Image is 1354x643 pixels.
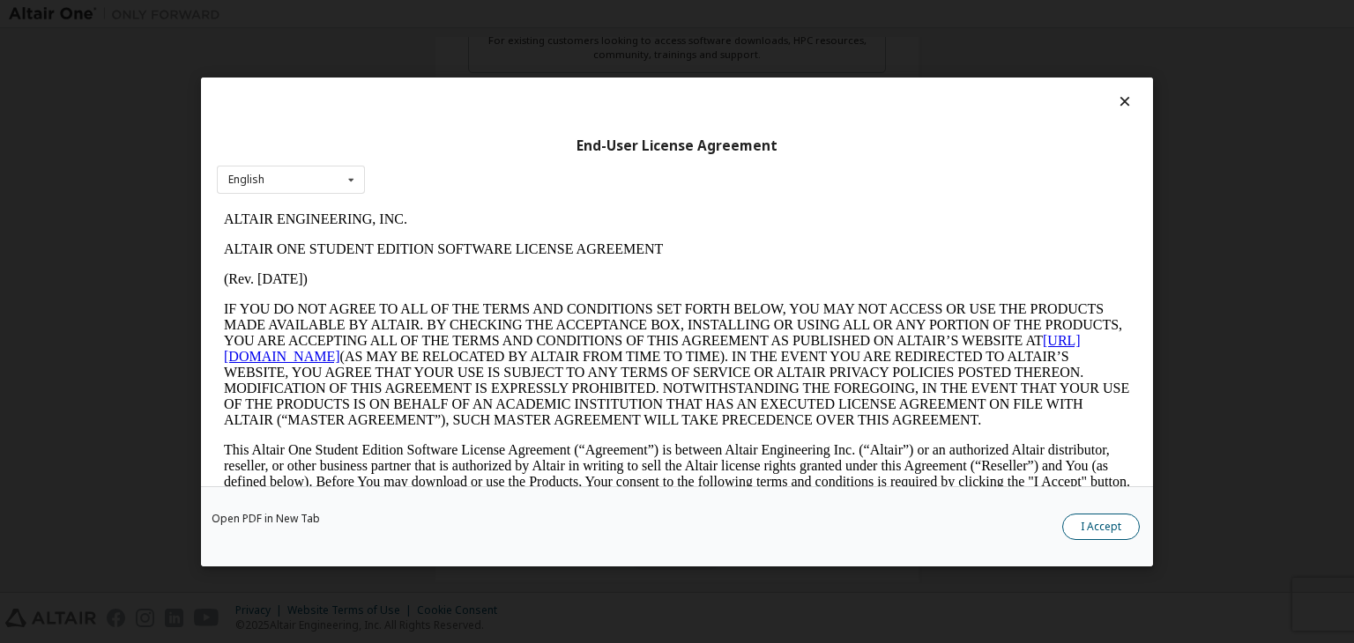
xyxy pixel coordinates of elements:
p: IF YOU DO NOT AGREE TO ALL OF THE TERMS AND CONDITIONS SET FORTH BELOW, YOU MAY NOT ACCESS OR USE... [7,97,913,224]
p: This Altair One Student Edition Software License Agreement (“Agreement”) is between Altair Engine... [7,238,913,301]
p: (Rev. [DATE]) [7,67,913,83]
a: [URL][DOMAIN_NAME] [7,129,864,159]
p: ALTAIR ONE STUDENT EDITION SOFTWARE LICENSE AGREEMENT [7,37,913,53]
a: Open PDF in New Tab [212,514,320,524]
button: I Accept [1062,514,1140,540]
div: End-User License Agreement [217,137,1137,154]
p: ALTAIR ENGINEERING, INC. [7,7,913,23]
div: English [228,174,264,185]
